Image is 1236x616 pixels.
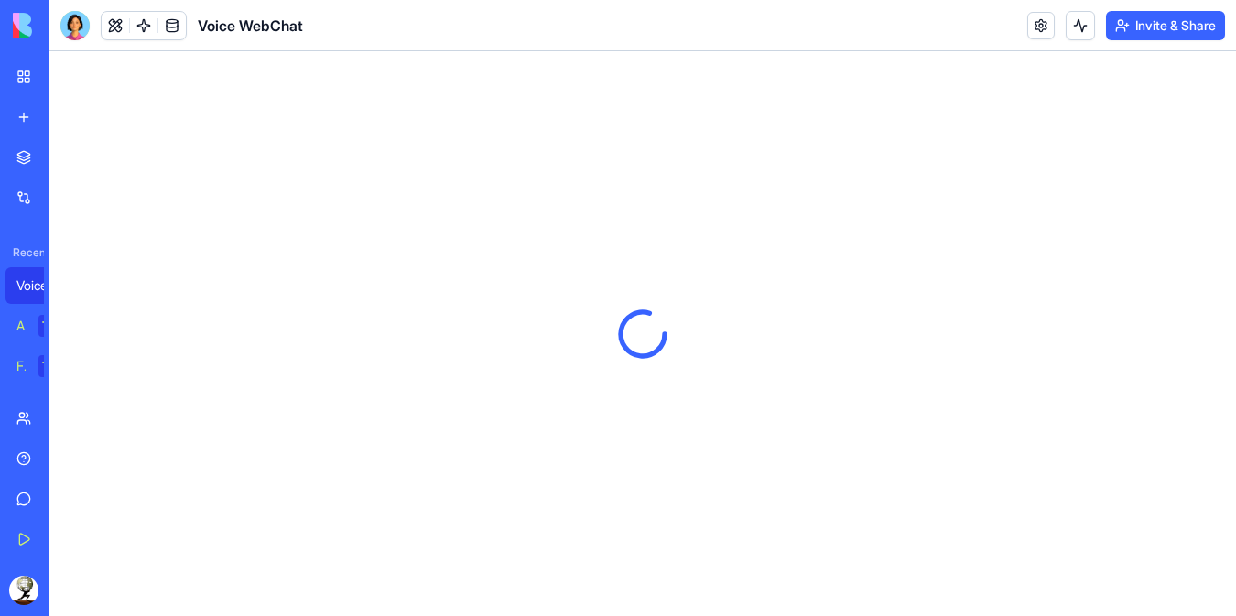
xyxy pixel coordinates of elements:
a: AI Logo GeneratorTRY [5,308,79,344]
button: Invite & Share [1106,11,1225,40]
div: AI Logo Generator [16,317,26,335]
a: Feedback FormTRY [5,348,79,384]
div: TRY [38,355,68,377]
span: Recent [5,245,44,260]
img: ACg8ocJG7FOW8t1eLIECoexPekLzQ8acOTXKfiASRFTRGqhyf_Yv4CM=s96-c [9,576,38,605]
div: Voice WebChat [16,276,68,295]
div: TRY [38,315,68,337]
span: Voice WebChat [198,15,303,37]
div: Feedback Form [16,357,26,375]
img: logo [13,13,126,38]
a: Voice WebChat [5,267,79,304]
